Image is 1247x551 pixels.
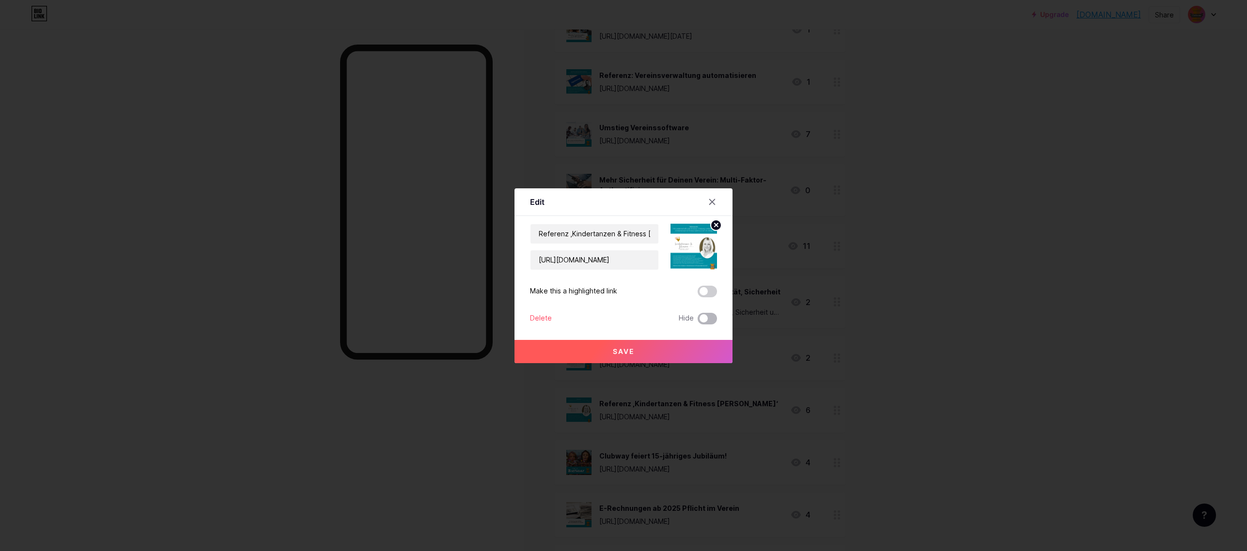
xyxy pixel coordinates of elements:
button: Save [514,340,733,363]
span: Save [613,347,635,355]
div: Edit [530,196,545,208]
span: Hide [679,313,694,324]
input: Title [530,224,658,244]
div: Make this a highlighted link [530,286,617,297]
div: Delete [530,313,552,324]
img: link_thumbnail [670,224,717,270]
input: URL [530,250,658,270]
